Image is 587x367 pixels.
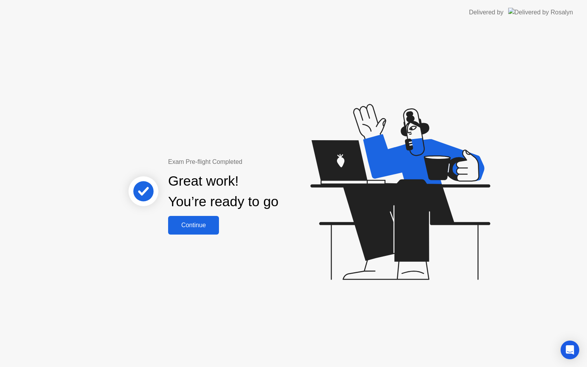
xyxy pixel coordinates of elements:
[469,8,504,17] div: Delivered by
[168,157,328,167] div: Exam Pre-flight Completed
[168,216,219,235] button: Continue
[508,8,573,17] img: Delivered by Rosalyn
[170,222,217,229] div: Continue
[561,341,579,359] div: Open Intercom Messenger
[168,171,278,212] div: Great work! You’re ready to go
